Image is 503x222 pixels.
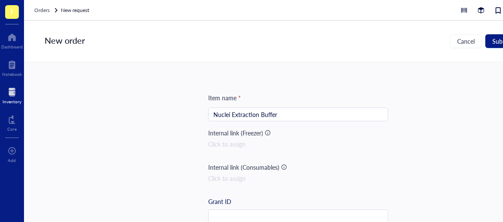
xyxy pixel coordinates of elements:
[208,162,279,172] div: Internal link (Consumables)
[7,126,17,132] div: Core
[457,38,475,45] span: Cancel
[208,93,241,102] div: Item name
[1,30,23,49] a: Dashboard
[208,139,388,149] div: Click to assign
[45,34,85,48] div: New order
[3,99,21,104] div: Inventory
[34,6,50,14] span: Orders
[450,34,482,48] button: Cancel
[8,158,16,163] div: Add
[1,44,23,49] div: Dashboard
[34,6,59,15] a: Orders
[3,85,21,104] a: Inventory
[2,72,22,77] div: Notebook
[2,58,22,77] a: Notebook
[61,6,91,15] a: New request
[208,128,263,138] div: Internal link (Freezer)
[7,113,17,132] a: Core
[11,6,13,16] span: I
[208,197,231,206] div: Grant ID
[208,174,388,183] div: Click to assign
